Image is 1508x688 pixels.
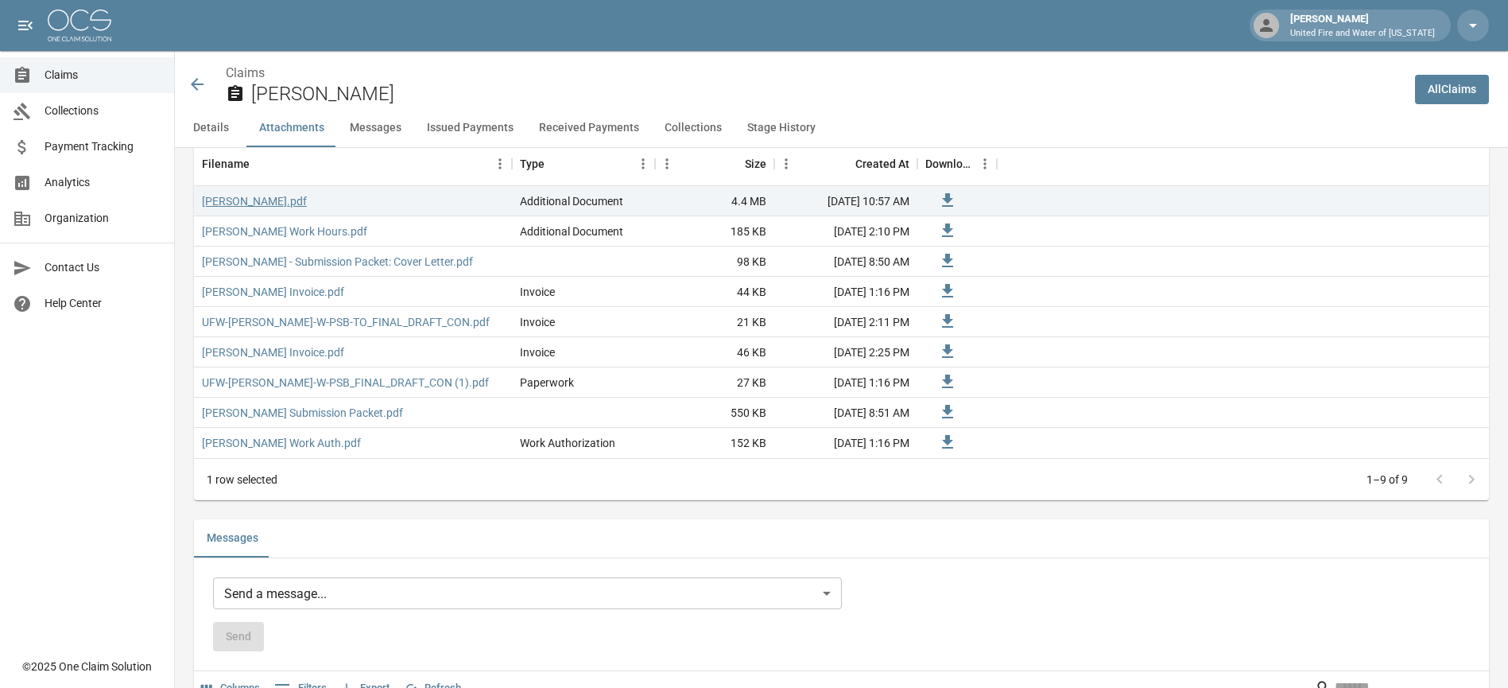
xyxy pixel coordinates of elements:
a: [PERSON_NAME] Invoice.pdf [202,284,344,300]
div: Send a message... [213,577,842,609]
a: UFW-[PERSON_NAME]-W-PSB-TO_FINAL_DRAFT_CON.pdf [202,314,490,330]
div: Paperwork [520,375,574,391]
button: Menu [488,152,512,176]
div: Additional Document [520,193,623,209]
button: Stage History [735,109,828,147]
div: Invoice [520,284,555,300]
div: [DATE] 1:16 PM [774,277,917,307]
div: © 2025 One Claim Solution [22,659,152,674]
nav: breadcrumb [226,64,1402,83]
button: Attachments [246,109,337,147]
a: Claims [226,65,265,80]
p: United Fire and Water of [US_STATE] [1290,27,1435,41]
div: Invoice [520,344,555,360]
img: ocs-logo-white-transparent.png [48,10,111,41]
div: 44 KB [655,277,774,307]
div: Type [512,142,655,186]
div: Created At [855,142,909,186]
button: Menu [774,152,798,176]
button: Issued Payments [414,109,526,147]
button: open drawer [10,10,41,41]
a: [PERSON_NAME].pdf [202,193,307,209]
div: Download [925,142,973,186]
div: Filename [202,142,250,186]
button: Received Payments [526,109,652,147]
span: Contact Us [45,259,161,276]
button: Messages [194,519,271,558]
div: [DATE] 2:11 PM [774,307,917,337]
span: Organization [45,210,161,227]
a: [PERSON_NAME] Work Auth.pdf [202,435,361,451]
div: 4.4 MB [655,186,774,216]
div: 27 KB [655,367,774,398]
button: Messages [337,109,414,147]
a: [PERSON_NAME] Invoice.pdf [202,344,344,360]
div: Invoice [520,314,555,330]
div: [DATE] 8:51 AM [774,398,917,428]
div: Created At [774,142,917,186]
div: [DATE] 1:16 PM [774,428,917,458]
div: Size [745,142,766,186]
h2: [PERSON_NAME] [251,83,1402,106]
button: Collections [652,109,735,147]
span: Help Center [45,295,161,312]
div: Type [520,142,545,186]
div: [DATE] 10:57 AM [774,186,917,216]
div: Additional Document [520,224,623,239]
a: AllClaims [1415,75,1489,104]
div: Download [917,142,997,186]
div: Work Authorization [520,435,615,451]
p: 1–9 of 9 [1367,472,1408,488]
a: [PERSON_NAME] Work Hours.pdf [202,224,367,239]
span: Collections [45,103,161,119]
button: Details [175,109,246,147]
button: Menu [655,152,679,176]
div: 1 row selected [207,472,277,488]
div: Filename [194,142,512,186]
div: 21 KB [655,307,774,337]
span: Payment Tracking [45,138,161,155]
div: [DATE] 2:10 PM [774,216,917,247]
button: Menu [631,152,655,176]
div: anchor tabs [175,109,1508,147]
span: Claims [45,67,161,84]
div: 185 KB [655,216,774,247]
div: [DATE] 8:50 AM [774,247,917,277]
div: [DATE] 2:25 PM [774,337,917,367]
div: 46 KB [655,337,774,367]
div: 550 KB [655,398,774,428]
a: [PERSON_NAME] Submission Packet.pdf [202,405,403,421]
div: Size [655,142,774,186]
span: Analytics [45,174,161,191]
a: UFW-[PERSON_NAME]-W-PSB_FINAL_DRAFT_CON (1).pdf [202,375,489,391]
div: related-list tabs [194,519,1489,558]
button: Menu [973,152,997,176]
div: 152 KB [655,428,774,458]
div: [DATE] 1:16 PM [774,367,917,398]
div: 98 KB [655,247,774,277]
a: [PERSON_NAME] - Submission Packet: Cover Letter.pdf [202,254,473,270]
div: [PERSON_NAME] [1284,11,1441,40]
